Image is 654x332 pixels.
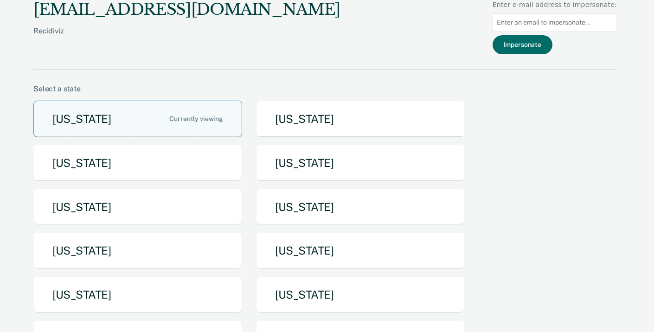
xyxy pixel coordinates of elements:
[256,101,465,137] button: [US_STATE]
[256,145,465,181] button: [US_STATE]
[256,232,465,269] button: [US_STATE]
[33,26,340,50] div: Recidiviz
[493,13,617,32] input: Enter an email to impersonate...
[33,101,242,137] button: [US_STATE]
[33,84,617,93] div: Select a state
[256,189,465,225] button: [US_STATE]
[493,35,552,54] button: Impersonate
[33,232,242,269] button: [US_STATE]
[33,145,242,181] button: [US_STATE]
[33,189,242,225] button: [US_STATE]
[256,276,465,313] button: [US_STATE]
[33,276,242,313] button: [US_STATE]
